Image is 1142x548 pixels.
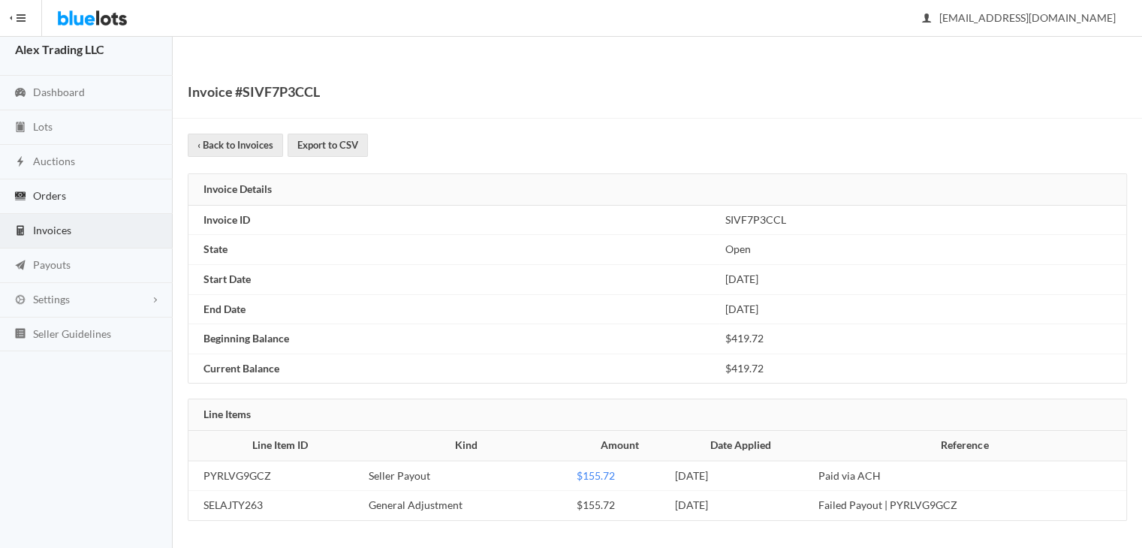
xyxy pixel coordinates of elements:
[577,469,615,482] span: $155.72
[13,224,28,239] ion-icon: calculator
[203,332,289,345] b: Beginning Balance
[188,134,283,157] a: ‹ Back to Invoices
[33,327,111,340] span: Seller Guidelines
[33,155,75,167] span: Auctions
[203,213,250,226] b: Invoice ID
[919,12,934,26] ion-icon: person
[288,134,368,157] a: Export to CSV
[203,242,227,255] b: State
[15,42,104,56] strong: Alex Trading LLC
[719,294,1126,324] td: [DATE]
[812,461,1126,491] td: Paid via ACH
[669,491,812,520] td: [DATE]
[188,431,363,461] th: Line Item ID
[188,174,1126,206] div: Invoice Details
[13,294,28,308] ion-icon: cog
[203,362,279,375] b: Current Balance
[812,491,1126,520] td: Failed Payout | PYRLVG9GCZ
[188,80,320,103] h1: Invoice #SIVF7P3CCL
[33,224,71,236] span: Invoices
[13,86,28,101] ion-icon: speedometer
[571,431,670,461] th: Amount
[719,265,1126,295] td: [DATE]
[719,206,1126,235] td: SIVF7P3CCL
[719,235,1126,265] td: Open
[812,431,1126,461] th: Reference
[188,461,363,491] td: PYRLVG9GCZ
[13,155,28,170] ion-icon: flash
[363,461,571,491] td: Seller Payout
[33,189,66,202] span: Orders
[923,11,1116,24] span: [EMAIL_ADDRESS][DOMAIN_NAME]
[571,491,670,520] td: $155.72
[203,303,246,315] b: End Date
[13,121,28,135] ion-icon: clipboard
[363,491,571,520] td: General Adjustment
[203,272,251,285] b: Start Date
[188,399,1126,431] div: Line Items
[188,491,363,520] td: SELAJTY263
[719,354,1126,383] td: $419.72
[33,293,70,306] span: Settings
[13,259,28,273] ion-icon: paper plane
[669,431,812,461] th: Date Applied
[13,190,28,204] ion-icon: cash
[33,120,53,133] span: Lots
[719,324,1126,354] td: $419.72
[13,327,28,342] ion-icon: list box
[33,86,85,98] span: Dashboard
[363,431,571,461] th: Kind
[33,258,71,271] span: Payouts
[669,461,812,491] td: [DATE]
